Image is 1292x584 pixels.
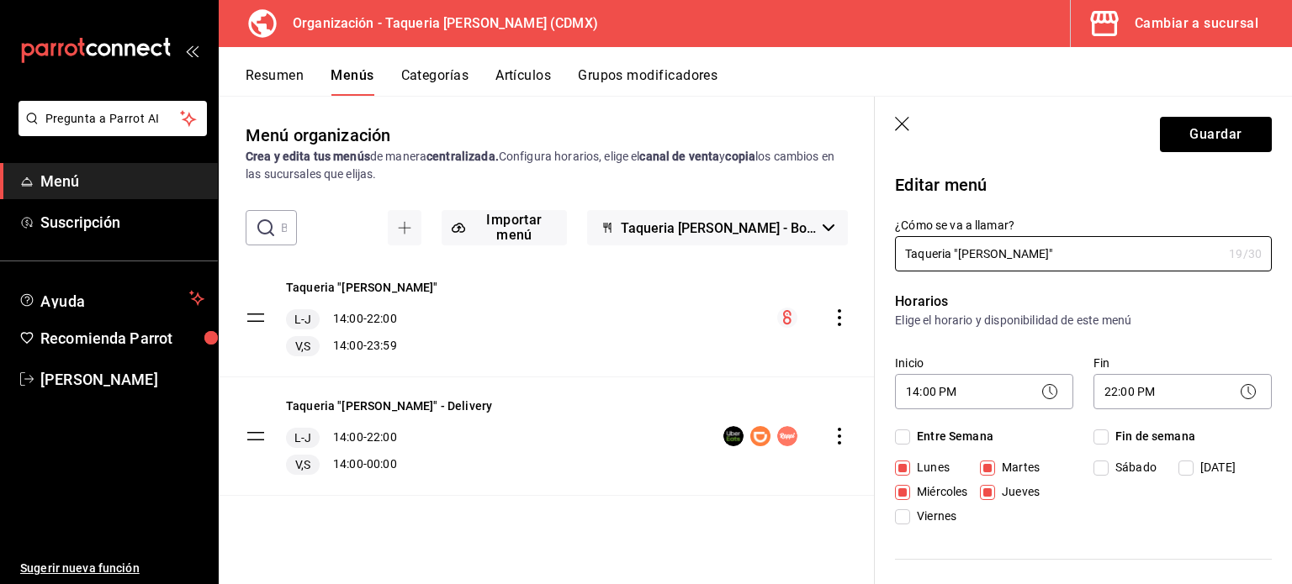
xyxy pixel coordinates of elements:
button: Taqueria "[PERSON_NAME]" - Delivery [286,397,492,414]
span: [PERSON_NAME] [40,368,204,391]
button: drag [246,426,266,446]
div: 19 /30 [1229,245,1262,262]
span: Taqueria [PERSON_NAME] - Borrador [621,220,816,236]
p: Horarios [895,292,1272,312]
span: [DATE] [1194,459,1236,476]
div: 22:00 PM [1093,374,1272,409]
button: Pregunta a Parrot AI [19,101,207,136]
span: Sábado [1109,459,1157,476]
label: Fin [1093,357,1272,369]
button: Menús [331,67,373,96]
button: drag [246,308,266,328]
span: V,S [292,338,314,355]
button: actions [831,309,848,326]
button: Resumen [246,67,304,96]
div: 14:00 - 22:00 [286,428,492,448]
div: 14:00 - 22:00 [286,309,438,329]
table: menu-maker-table [219,259,875,496]
span: V,S [292,456,314,473]
span: Recomienda Parrot [40,327,204,350]
input: Buscar menú [281,211,297,245]
button: Guardar [1160,117,1272,152]
span: L-J [291,429,315,446]
span: L-J [291,311,315,328]
button: Taqueria "[PERSON_NAME]" [286,279,438,296]
span: Pregunta a Parrot AI [45,110,181,128]
div: 14:00 - 23:59 [286,336,438,356]
strong: copia [725,150,755,163]
div: 14:00 - 00:00 [286,455,492,475]
strong: Crea y edita tus menús [246,150,370,163]
span: Entre Semana [910,428,993,445]
label: Inicio [895,357,1073,369]
button: Importar menú [442,210,566,245]
div: 14:00 PM [895,374,1073,409]
span: Miércoles [910,483,967,501]
label: ¿Cómo se va a llamar? [895,219,1272,231]
span: Viernes [910,508,956,525]
button: Grupos modificadores [578,67,717,96]
p: Editar menú [895,172,1272,197]
span: Suscripción [40,211,204,234]
div: Cambiar a sucursal [1135,12,1258,35]
a: Pregunta a Parrot AI [12,122,207,139]
strong: canal de venta [639,150,719,163]
div: de manera Configura horarios, elige el y los cambios en las sucursales que elijas. [246,148,848,183]
span: Lunes [910,459,950,476]
span: Jueves [995,483,1040,501]
button: open_drawer_menu [185,44,199,57]
div: Menú organización [246,123,390,148]
button: Taqueria [PERSON_NAME] - Borrador [587,210,848,245]
span: Sugerir nueva función [20,560,204,577]
h3: Organización - Taqueria [PERSON_NAME] (CDMX) [279,13,598,34]
p: Elige el horario y disponibilidad de este menú [895,312,1272,329]
div: navigation tabs [246,67,1292,96]
span: Ayuda [40,288,183,308]
strong: centralizada. [426,150,499,163]
button: Artículos [495,67,551,96]
span: Martes [995,459,1040,476]
button: actions [831,428,848,445]
span: Menú [40,170,204,192]
span: Fin de semana [1109,428,1195,445]
button: Categorías [401,67,469,96]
